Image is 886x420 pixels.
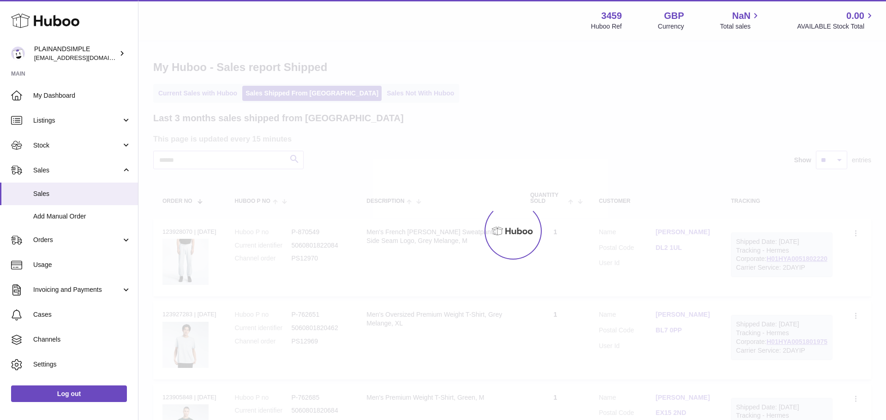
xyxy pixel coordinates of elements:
[33,285,121,294] span: Invoicing and Payments
[601,10,622,22] strong: 3459
[33,335,131,344] span: Channels
[33,166,121,175] span: Sales
[658,22,684,31] div: Currency
[846,10,864,22] span: 0.00
[33,141,121,150] span: Stock
[11,385,127,402] a: Log out
[591,22,622,31] div: Huboo Ref
[720,10,761,31] a: NaN Total sales
[34,54,136,61] span: [EMAIL_ADDRESS][DOMAIN_NAME]
[33,360,131,369] span: Settings
[33,212,131,221] span: Add Manual Order
[720,22,761,31] span: Total sales
[33,310,131,319] span: Cases
[11,47,25,60] img: internalAdmin-3459@internal.huboo.com
[33,260,131,269] span: Usage
[664,10,684,22] strong: GBP
[34,45,117,62] div: PLAINANDSIMPLE
[33,91,131,100] span: My Dashboard
[797,22,875,31] span: AVAILABLE Stock Total
[33,236,121,244] span: Orders
[33,189,131,198] span: Sales
[732,10,750,22] span: NaN
[33,116,121,125] span: Listings
[797,10,875,31] a: 0.00 AVAILABLE Stock Total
